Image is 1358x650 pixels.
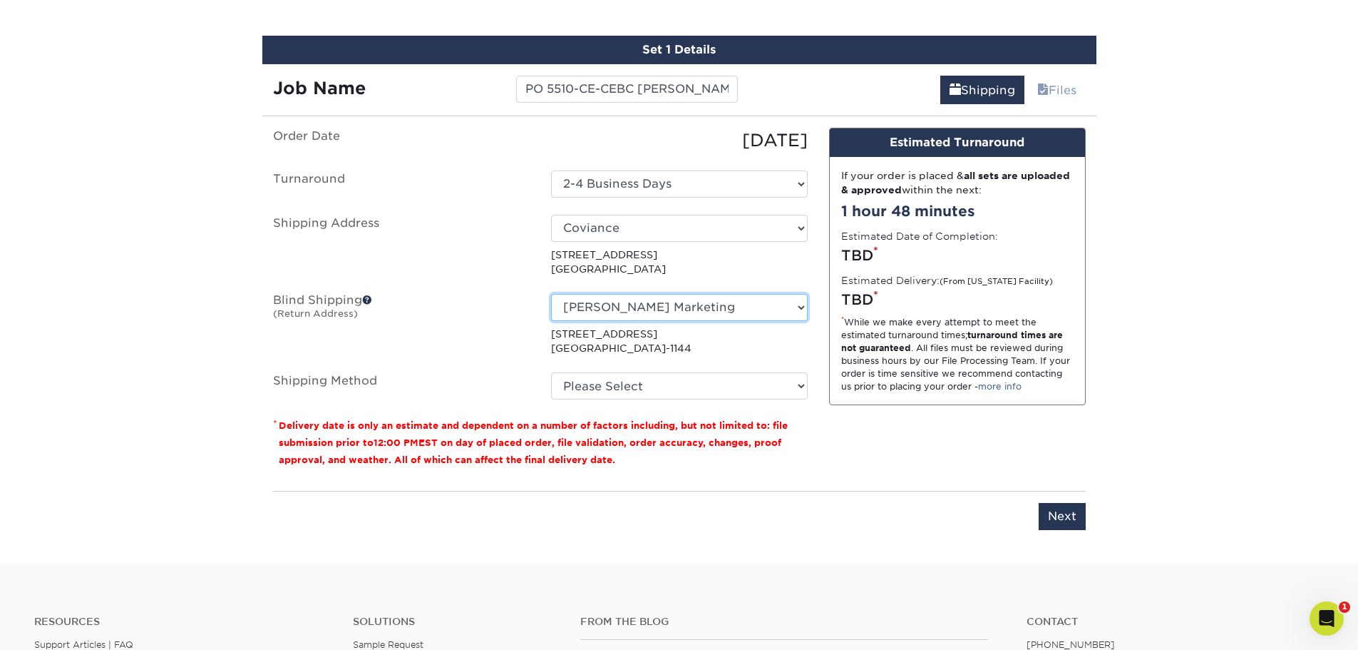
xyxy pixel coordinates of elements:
a: Contact [1027,616,1324,628]
a: Files [1028,76,1086,104]
div: While we make every attempt to meet the estimated turnaround times; . All files must be reviewed ... [841,316,1074,393]
a: more info [978,381,1022,392]
a: Shipping [940,76,1024,104]
div: TBD [841,245,1074,266]
small: (From [US_STATE] Facility) [940,277,1053,286]
p: [STREET_ADDRESS] [GEOGRAPHIC_DATA] [551,248,808,277]
a: Sample Request [353,639,423,650]
iframe: Intercom live chat [1310,601,1344,636]
label: Estimated Date of Completion: [841,229,998,243]
div: 1 hour 48 minutes [841,200,1074,222]
input: Enter a job name [516,76,738,103]
input: Next [1039,503,1086,530]
label: Shipping Method [262,372,540,400]
div: If your order is placed & within the next: [841,168,1074,198]
label: Estimated Delivery: [841,273,1053,288]
label: Turnaround [262,171,540,198]
p: [STREET_ADDRESS] [GEOGRAPHIC_DATA]-1144 [551,327,808,356]
strong: Job Name [273,78,366,98]
label: Shipping Address [262,215,540,277]
span: files [1037,83,1049,97]
div: Set 1 Details [262,36,1096,64]
div: [DATE] [540,128,818,153]
h4: From the Blog [580,616,988,628]
span: 1 [1339,601,1350,613]
div: TBD [841,289,1074,310]
small: (Return Address) [273,308,358,319]
a: [PHONE_NUMBER] [1027,639,1115,650]
label: Order Date [262,128,540,153]
span: 12:00 PM [374,437,418,448]
small: Delivery date is only an estimate and dependent on a number of factors including, but not limited... [279,420,788,465]
h4: Resources [34,616,331,628]
span: shipping [950,83,961,97]
div: Estimated Turnaround [830,128,1085,157]
label: Blind Shipping [262,294,540,356]
h4: Solutions [353,616,559,628]
strong: turnaround times are not guaranteed [841,330,1063,353]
